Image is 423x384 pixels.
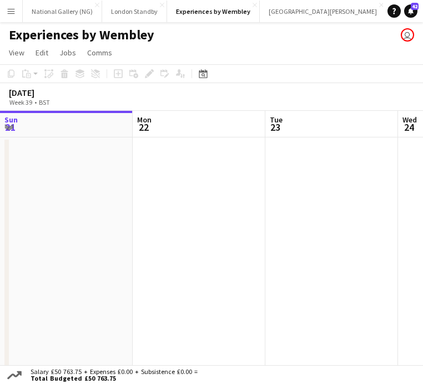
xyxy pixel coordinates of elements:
button: National Gallery (NG) [23,1,102,22]
app-user-avatar: Gus Gordon [401,28,414,42]
a: 42 [404,4,417,18]
div: Salary £50 763.75 + Expenses £0.00 + Subsistence £0.00 = [24,368,200,382]
span: Edit [36,48,48,58]
span: 24 [401,121,417,134]
span: 22 [135,121,152,134]
div: [DATE] [9,87,75,98]
button: London Standby [102,1,167,22]
span: 21 [3,121,18,134]
span: Week 39 [7,98,34,106]
h1: Experiences by Wembley [9,27,154,43]
span: Total Budgeted £50 763.75 [31,375,198,382]
span: Mon [137,115,152,125]
span: Comms [87,48,112,58]
a: View [4,45,29,60]
a: Comms [83,45,117,60]
span: Tue [270,115,283,125]
button: [GEOGRAPHIC_DATA][PERSON_NAME] [260,1,386,22]
span: 23 [268,121,283,134]
span: View [9,48,24,58]
div: BST [39,98,50,106]
button: Experiences by Wembley [167,1,260,22]
a: Edit [31,45,53,60]
span: Wed [402,115,417,125]
span: Sun [4,115,18,125]
span: Jobs [59,48,76,58]
span: 42 [411,3,419,10]
a: Jobs [55,45,80,60]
